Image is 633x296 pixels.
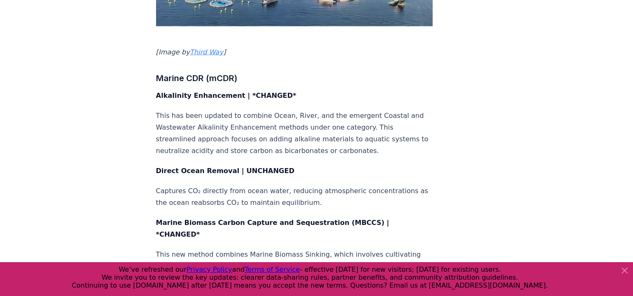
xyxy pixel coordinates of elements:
a: Third Way [190,48,223,56]
strong: Alkalinity Enhancement | *CHANGED* [156,92,297,100]
strong: Direct Ocean Removal | UNCHANGED [156,167,295,175]
em: [Image by ] [156,48,226,56]
h3: Marine CDR (mCDR) [156,71,433,85]
strong: Marine Biomass Carbon Capture and Sequestration (MBCCS) | *CHANGED* [156,219,390,238]
p: This has been updated to combine Ocean, River, and the emergent Coastal and Wastewater Alkalinity... [156,110,433,157]
p: Captures CO₂ directly from ocean water, reducing atmospheric concentrations as the ocean reabsorb... [156,185,433,209]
